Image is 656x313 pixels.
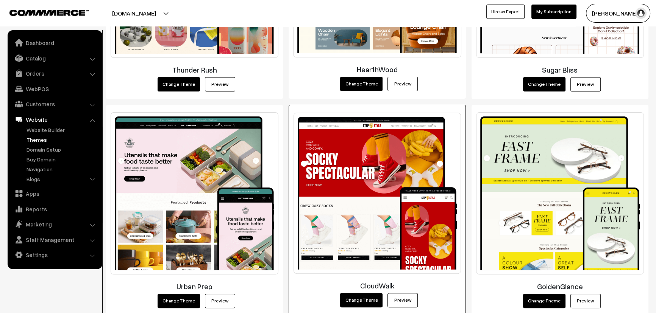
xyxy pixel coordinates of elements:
[25,155,100,163] a: Buy Domain
[293,65,461,74] h3: HearthWood
[9,82,100,96] a: WebPOS
[9,202,100,216] a: Reports
[570,77,601,91] a: Preview
[586,4,650,23] button: [PERSON_NAME]
[9,233,100,246] a: Staff Management
[476,65,644,74] h3: Sugar Bliss
[9,113,100,126] a: Website
[476,112,644,274] img: GoldenGlance
[9,36,100,50] a: Dashboard
[9,51,100,65] a: Catalog
[531,5,576,19] a: My Subscription
[570,294,601,308] a: Preview
[111,112,278,274] img: Urban Prep
[523,294,565,308] button: Change Theme
[25,136,100,144] a: Themes
[205,77,235,91] a: Preview
[25,165,100,173] a: Navigation
[523,77,565,91] button: Change Theme
[9,10,89,15] img: COMMMERCE
[387,293,418,307] a: Preview
[9,248,100,262] a: Settings
[205,294,235,308] a: Preview
[9,217,100,231] a: Marketing
[158,294,200,308] button: Change Theme
[340,77,383,91] button: Change Theme
[111,282,278,291] h3: Urban Prep
[111,65,278,74] h3: Thunder Rush
[9,187,100,200] a: Apps
[476,282,644,291] h3: GoldenGlance
[9,8,76,17] a: COMMMERCE
[158,77,200,91] button: Change Theme
[635,8,647,19] img: user
[294,281,461,290] h3: CloudWalk
[25,146,100,153] a: Domain Setup
[25,126,100,134] a: Website Builder
[9,97,100,111] a: Customers
[387,77,418,91] a: Preview
[340,293,383,307] button: Change Theme
[486,5,525,19] a: Hire an Expert
[294,113,461,274] img: CloudWalk
[9,67,100,80] a: Orders
[25,175,100,183] a: Blogs
[86,4,183,23] button: [DOMAIN_NAME]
